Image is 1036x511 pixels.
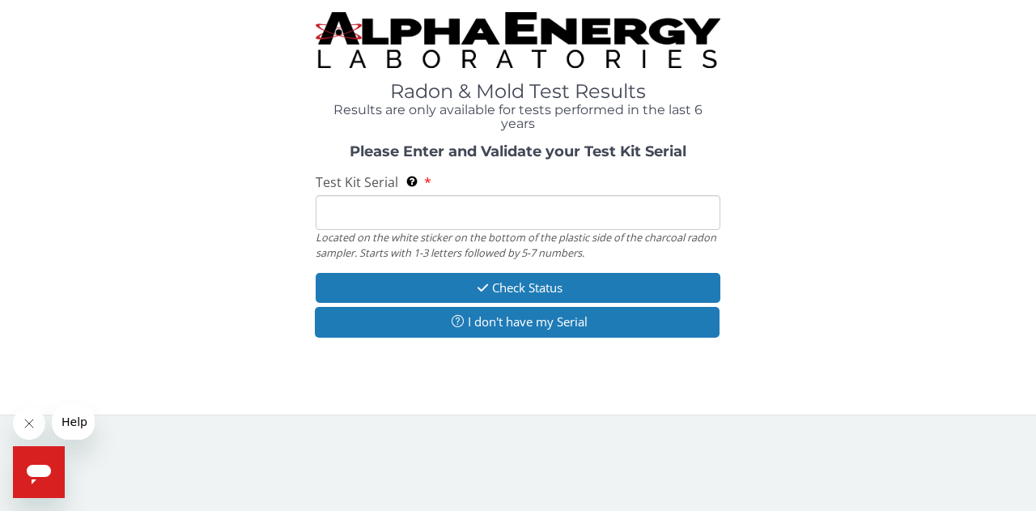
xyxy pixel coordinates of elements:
[350,143,686,160] strong: Please Enter and Validate your Test Kit Serial
[315,307,720,337] button: I don't have my Serial
[52,404,95,440] iframe: Message from company
[316,173,398,191] span: Test Kit Serial
[316,273,720,303] button: Check Status
[316,12,720,68] img: TightCrop.jpg
[13,446,65,498] iframe: Button to launch messaging window
[316,81,720,102] h1: Radon & Mold Test Results
[316,230,720,260] div: Located on the white sticker on the bottom of the plastic side of the charcoal radon sampler. Sta...
[13,407,45,440] iframe: Close message
[316,103,720,131] h4: Results are only available for tests performed in the last 6 years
